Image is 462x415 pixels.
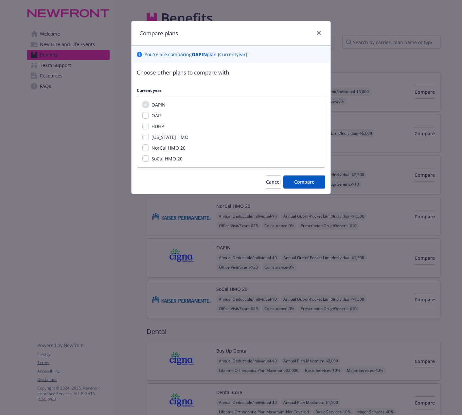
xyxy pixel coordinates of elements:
span: Compare [294,179,314,185]
b: OAPIN [192,51,207,58]
button: Cancel [266,175,281,189]
span: Cancel [266,179,281,185]
p: You ' re are comparing plan ( Current year) [145,51,247,58]
button: Compare [283,175,325,189]
span: HDHP [151,123,164,129]
span: OAPIN [151,102,166,108]
h1: Compare plans [139,29,178,38]
p: Current year [137,88,325,93]
span: SoCal HMO 20 [151,156,183,162]
span: NorCal HMO 20 [151,145,186,151]
p: Choose other plans to compare with [137,68,325,77]
a: close [315,29,323,37]
span: OAP [151,112,161,119]
span: [US_STATE] HMO [151,134,188,140]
